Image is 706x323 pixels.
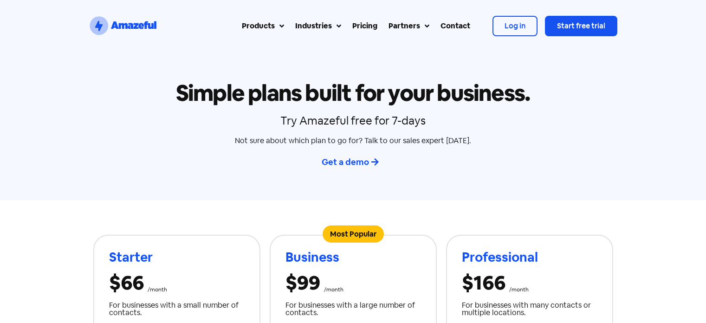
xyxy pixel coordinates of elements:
[347,15,383,37] a: Pricing
[290,15,347,37] a: Industries
[383,15,435,37] a: Partners
[109,250,245,264] div: Starter
[352,20,377,32] div: Pricing
[462,250,597,264] div: Professional
[324,287,343,292] div: /month
[89,137,618,145] div: Not sure about which plan to go for? Talk to our sales expert [DATE].
[148,287,167,292] div: /month
[322,154,385,170] a: Get a demo
[89,82,618,104] h1: Simple plans built for your business.
[242,20,275,32] div: Products
[285,302,421,316] div: For businesses with a large number of contacts.
[89,113,618,128] div: Try Amazeful free for 7-days
[236,15,290,37] a: Products
[462,302,597,316] div: For businesses with many contacts or multiple locations.
[389,20,420,32] div: Partners
[557,21,605,31] span: Start free trial
[505,21,525,31] span: Log in
[509,287,529,292] div: /month
[545,16,617,36] a: Start free trial
[435,15,476,37] a: Contact
[295,20,332,32] div: Industries
[285,250,421,264] div: Business
[440,20,470,32] div: Contact
[109,302,245,316] div: For businesses with a small number of contacts.
[285,273,320,292] div: $99
[109,273,144,292] div: $66
[322,157,369,167] span: Get a demo
[492,16,538,36] a: Log in
[88,15,158,37] a: SVG link
[462,273,505,292] div: $166
[323,225,384,243] span: Most Popular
